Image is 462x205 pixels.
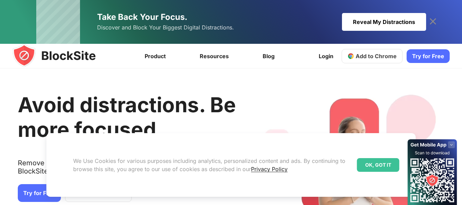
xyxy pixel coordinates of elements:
[12,30,115,81] img: blocksite-icon.5d769676.svg
[18,159,236,181] text: Remove distracting apps and sites and stay focused with BlockSite
[97,23,234,33] span: Discover and Block Your Biggest Digital Distractions.
[133,44,188,68] a: Product
[356,53,397,60] span: Add to Chrome
[251,44,297,68] a: Blog
[342,49,402,63] a: Add to Chrome
[188,44,251,68] a: Resources
[97,12,187,22] span: Take Back Your Focus.
[18,92,236,142] h1: Avoid distractions. Be more focused.
[342,13,426,31] div: Reveal My Distractions
[73,157,352,173] p: We Use Cookies for various purposes including analytics, personalized content and ads. By continu...
[347,53,354,60] img: chrome-icon.svg
[315,48,338,64] a: Login
[357,158,399,172] div: OK, GOT IT
[403,161,412,169] button: Close
[18,184,61,202] a: Try for Free
[407,49,450,63] a: Try for Free
[251,166,288,172] a: Privacy Policy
